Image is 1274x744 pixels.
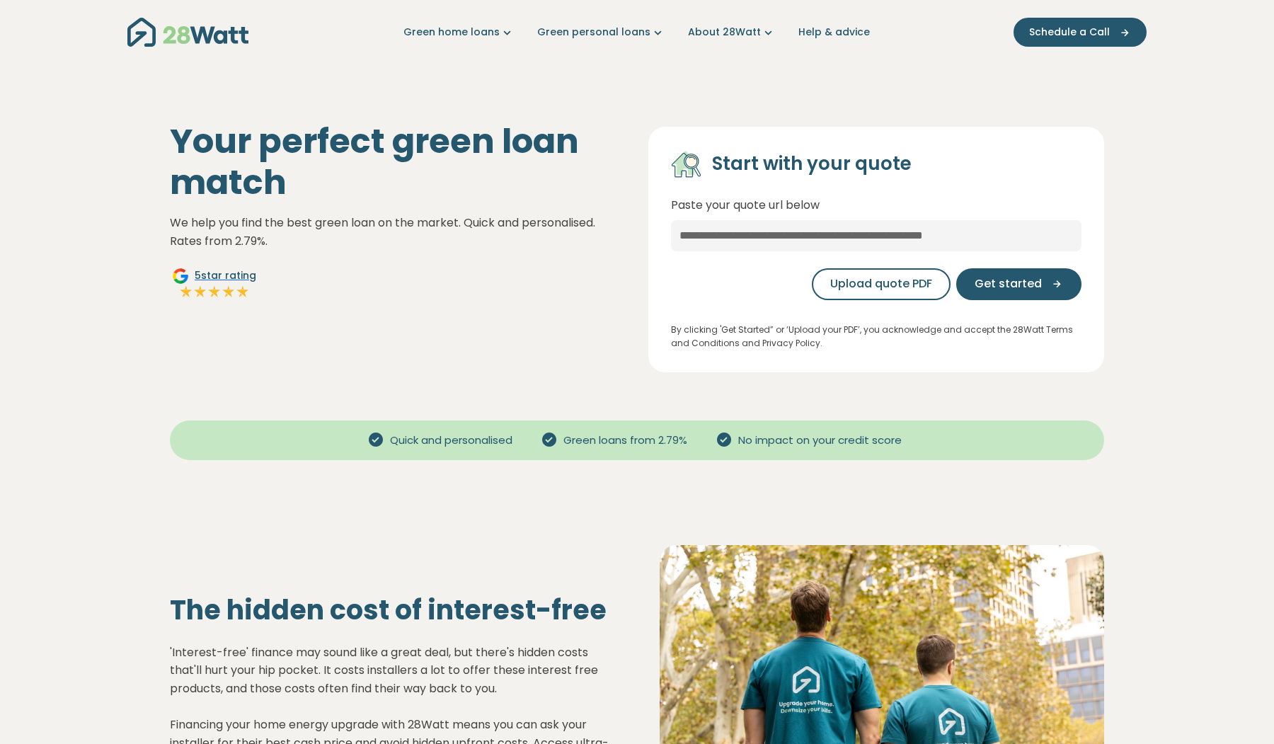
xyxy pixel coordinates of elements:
a: Google5star ratingFull starFull starFull starFull starFull star [170,268,258,302]
p: By clicking 'Get Started” or ‘Upload your PDF’, you acknowledge and accept the 28Watt Terms and C... [671,323,1081,350]
h4: Start with your quote [712,152,912,176]
img: Full star [179,285,193,299]
span: Schedule a Call [1029,25,1110,40]
button: Get started [956,268,1081,300]
img: Full star [193,285,207,299]
img: Full star [207,285,222,299]
span: Get started [975,275,1042,292]
img: 28Watt [127,18,248,47]
span: No impact on your credit score [733,433,907,449]
a: Help & advice [798,25,870,40]
span: 5 star rating [195,268,256,283]
button: Upload quote PDF [812,268,951,300]
nav: Main navigation [127,14,1147,50]
p: Paste your quote url below [671,196,1081,214]
span: Quick and personalised [384,433,518,449]
img: Google [172,268,189,285]
h1: Your perfect green loan match [170,121,626,202]
img: Full star [222,285,236,299]
a: Green home loans [403,25,515,40]
img: Full star [236,285,250,299]
span: Upload quote PDF [830,275,932,292]
a: About 28Watt [688,25,776,40]
h2: The hidden cost of interest-free [170,594,614,626]
span: Green loans from 2.79% [558,433,693,449]
button: Schedule a Call [1014,18,1147,47]
a: Green personal loans [537,25,665,40]
p: We help you find the best green loan on the market. Quick and personalised. Rates from 2.79%. [170,214,626,250]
